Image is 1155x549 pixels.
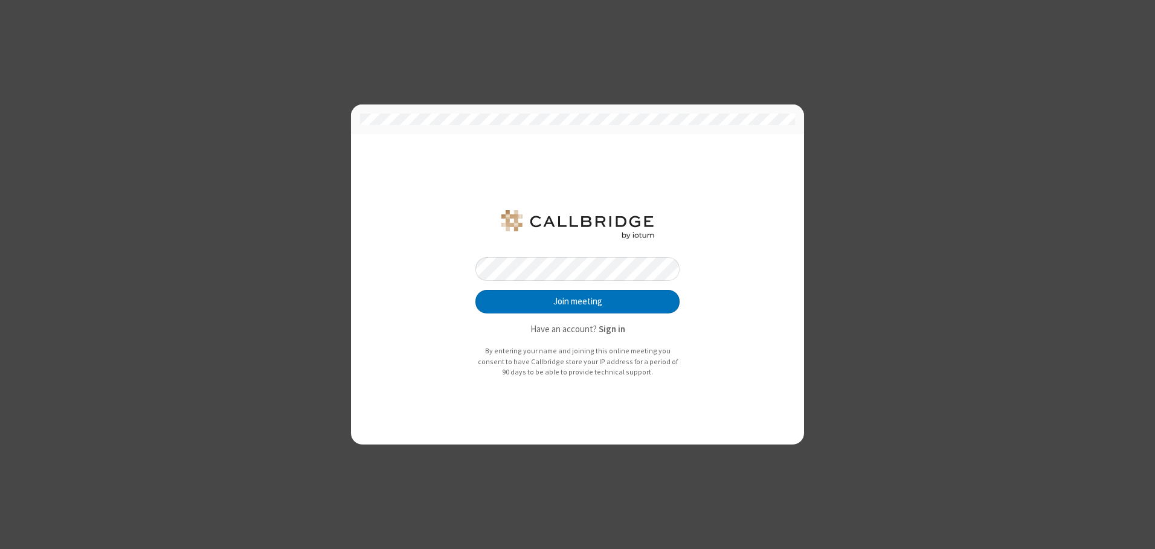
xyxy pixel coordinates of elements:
button: Sign in [599,323,625,336]
strong: Sign in [599,323,625,335]
p: Have an account? [475,323,680,336]
button: Join meeting [475,290,680,314]
img: QA Selenium DO NOT DELETE OR CHANGE [499,210,656,239]
p: By entering your name and joining this online meeting you consent to have Callbridge store your I... [475,345,680,377]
